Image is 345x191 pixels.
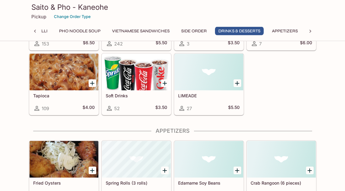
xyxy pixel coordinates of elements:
button: Add LIMEADE [234,80,241,87]
span: 242 [114,41,123,47]
h5: Spring Rolls (3 rolls) [106,181,167,186]
h5: Tapioca [33,93,95,99]
span: 109 [42,106,49,112]
h5: Edamame Soy Beans [178,181,240,186]
a: Tapioca109$4.00 [29,54,99,115]
button: Appetizers [269,27,301,35]
div: LIMEADE [174,54,243,91]
button: Add Soft Drinks [161,80,169,87]
button: Side Order [178,27,210,35]
h5: $3.50 [155,105,167,112]
p: Pickup [31,14,46,20]
button: Add Edamame Soy Beans [234,167,241,175]
span: 3 [187,41,189,47]
h5: $6.00 [300,40,312,48]
div: Fried Oysters [30,141,98,178]
h5: $6.50 [83,40,95,48]
h5: $5.50 [156,40,167,48]
h5: Crab Rangoon (6 pieces) [251,181,312,186]
h5: Soft Drinks [106,93,167,99]
button: Pho Noodle Soup [56,27,104,35]
h5: Fried Oysters [33,181,95,186]
div: Edamame Soy Beans [174,141,243,178]
button: Add Fried Oysters [89,167,96,175]
h5: $4.00 [83,105,95,112]
h5: $3.50 [228,40,240,48]
a: Soft Drinks52$3.50 [102,54,171,115]
div: Spring Rolls (3 rolls) [102,141,171,178]
h4: Appetizers [29,128,316,135]
div: Crab Rangoon (6 pieces) [247,141,316,178]
span: 27 [187,106,192,112]
span: 153 [42,41,49,47]
span: 52 [114,106,120,112]
button: Add Crab Rangoon (6 pieces) [306,167,314,175]
h3: Saito & Pho - Kaneohe [31,2,314,12]
span: 7 [259,41,262,47]
a: LIMEADE27$5.50 [174,54,244,115]
div: Soft Drinks [102,54,171,91]
button: Add Spring Rolls (3 rolls) [161,167,169,175]
button: Vietnamese Sandwiches [109,27,173,35]
h5: $5.50 [228,105,240,112]
h5: LIMEADE [178,93,240,99]
button: Change Order Type [51,12,93,21]
div: Tapioca [30,54,98,91]
button: Add Tapioca [89,80,96,87]
button: Drinks & Desserts [215,27,264,35]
